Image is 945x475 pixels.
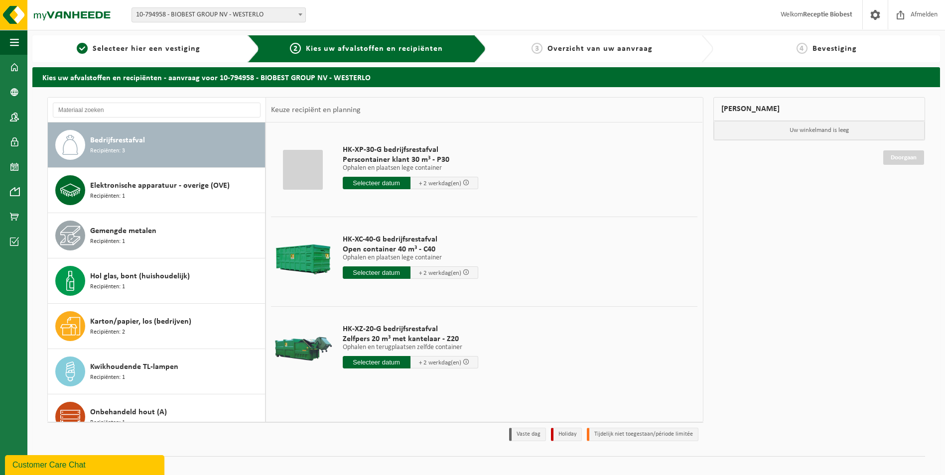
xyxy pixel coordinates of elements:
[90,192,125,201] span: Recipiënten: 1
[290,43,301,54] span: 2
[90,282,125,292] span: Recipiënten: 1
[90,180,230,192] span: Elektronische apparatuur - overige (OVE)
[90,361,178,373] span: Kwikhoudende TL-lampen
[48,122,266,168] button: Bedrijfsrestafval Recipiënten: 3
[509,428,546,441] li: Vaste dag
[419,270,461,276] span: + 2 werkdag(en)
[343,177,410,189] input: Selecteer datum
[803,11,852,18] strong: Receptie Biobest
[90,328,125,337] span: Recipiënten: 2
[77,43,88,54] span: 1
[93,45,200,53] span: Selecteer hier een vestiging
[419,359,461,366] span: + 2 werkdag(en)
[90,373,125,382] span: Recipiënten: 1
[343,155,478,165] span: Perscontainer klant 30 m³ - P30
[343,244,478,254] span: Open container 40 m³ - C40
[343,356,410,368] input: Selecteer datum
[343,165,478,172] p: Ophalen en plaatsen lege container
[551,428,582,441] li: Holiday
[532,43,542,54] span: 3
[90,146,125,156] span: Recipiënten: 3
[883,150,924,165] a: Doorgaan
[343,334,478,344] span: Zelfpers 20 m³ met kantelaar - Z20
[5,453,166,475] iframe: chat widget
[90,316,191,328] span: Karton/papier, los (bedrijven)
[48,394,266,440] button: Onbehandeld hout (A) Recipiënten: 1
[48,258,266,304] button: Hol glas, bont (huishoudelijk) Recipiënten: 1
[343,324,478,334] span: HK-XZ-20-G bedrijfsrestafval
[343,266,410,279] input: Selecteer datum
[306,45,443,53] span: Kies uw afvalstoffen en recipiënten
[53,103,261,118] input: Materiaal zoeken
[343,145,478,155] span: HK-XP-30-G bedrijfsrestafval
[48,349,266,394] button: Kwikhoudende TL-lampen Recipiënten: 1
[90,418,125,428] span: Recipiënten: 1
[547,45,653,53] span: Overzicht van uw aanvraag
[48,213,266,258] button: Gemengde metalen Recipiënten: 1
[343,254,478,261] p: Ophalen en plaatsen lege container
[90,270,190,282] span: Hol glas, bont (huishoudelijk)
[713,97,926,121] div: [PERSON_NAME]
[90,225,156,237] span: Gemengde metalen
[90,134,145,146] span: Bedrijfsrestafval
[32,67,940,87] h2: Kies uw afvalstoffen en recipiënten - aanvraag voor 10-794958 - BIOBEST GROUP NV - WESTERLO
[132,8,305,22] span: 10-794958 - BIOBEST GROUP NV - WESTERLO
[419,180,461,187] span: + 2 werkdag(en)
[587,428,698,441] li: Tijdelijk niet toegestaan/période limitée
[37,43,240,55] a: 1Selecteer hier een vestiging
[266,98,366,122] div: Keuze recipiënt en planning
[343,235,478,244] span: HK-XC-40-G bedrijfsrestafval
[90,406,167,418] span: Onbehandeld hout (A)
[812,45,857,53] span: Bevestiging
[90,237,125,246] span: Recipiënten: 1
[48,304,266,349] button: Karton/papier, los (bedrijven) Recipiënten: 2
[797,43,808,54] span: 4
[343,344,478,351] p: Ophalen en terugplaatsen zelfde container
[714,121,925,140] p: Uw winkelmand is leeg
[48,168,266,213] button: Elektronische apparatuur - overige (OVE) Recipiënten: 1
[132,7,306,22] span: 10-794958 - BIOBEST GROUP NV - WESTERLO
